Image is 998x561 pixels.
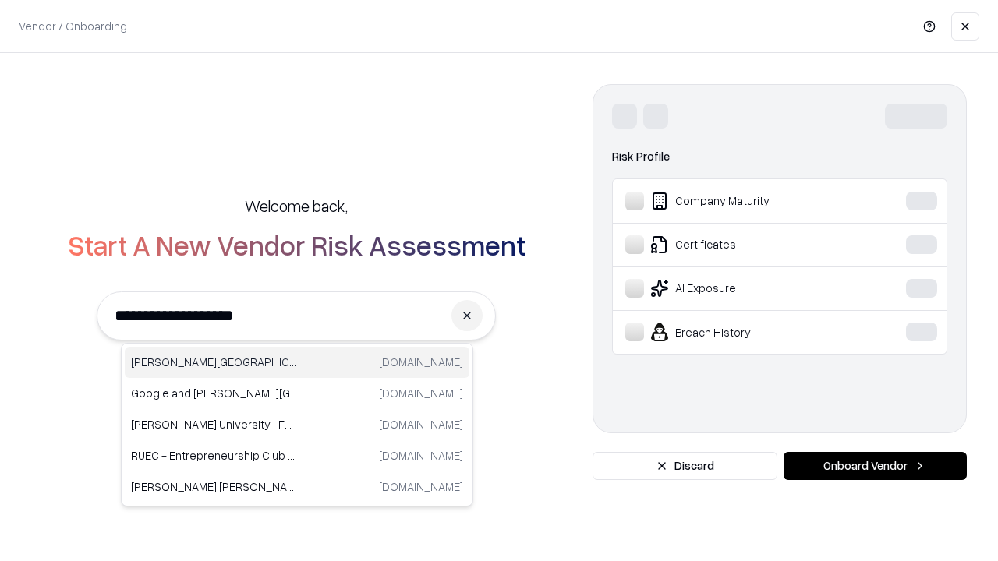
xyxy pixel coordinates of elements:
[245,195,348,217] h5: Welcome back,
[68,229,526,260] h2: Start A New Vendor Risk Assessment
[625,235,858,254] div: Certificates
[131,416,297,432] p: [PERSON_NAME] University- FORE Executive Education
[131,478,297,495] p: [PERSON_NAME] [PERSON_NAME] & [PERSON_NAME] LLP
[379,416,463,432] p: [DOMAIN_NAME]
[625,323,858,341] div: Breach History
[625,192,858,210] div: Company Maturity
[625,279,858,298] div: AI Exposure
[121,343,473,506] div: Suggestions
[131,354,297,370] p: [PERSON_NAME][GEOGRAPHIC_DATA]
[593,452,777,480] button: Discard
[19,18,127,34] p: Vendor / Onboarding
[131,447,297,464] p: RUEC - Entrepreneurship Club [PERSON_NAME][GEOGRAPHIC_DATA]
[784,452,967,480] button: Onboard Vendor
[379,354,463,370] p: [DOMAIN_NAME]
[379,478,463,495] p: [DOMAIN_NAME]
[379,447,463,464] p: [DOMAIN_NAME]
[379,385,463,401] p: [DOMAIN_NAME]
[612,147,947,166] div: Risk Profile
[131,385,297,401] p: Google and [PERSON_NAME][GEOGRAPHIC_DATA]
